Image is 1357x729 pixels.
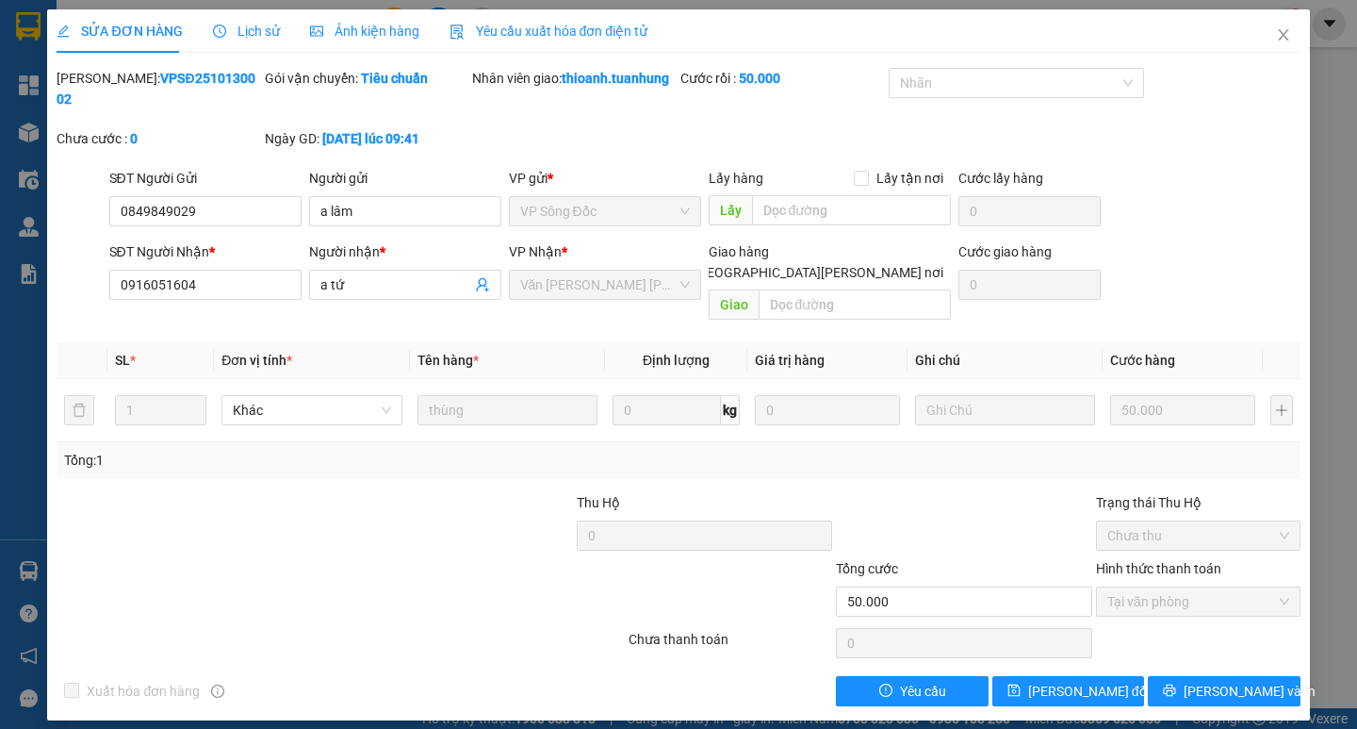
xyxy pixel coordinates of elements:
span: exclamation-circle [879,684,892,699]
span: close [1276,27,1291,42]
div: VP gửi [509,168,701,189]
span: Xuất hóa đơn hàng [79,681,207,702]
span: user-add [475,277,490,292]
div: SĐT Người Gửi [109,168,302,189]
span: Ảnh kiện hàng [310,24,419,39]
span: kg [721,395,740,425]
span: VP Nhận [509,244,562,259]
button: exclamation-circleYêu cầu [836,676,988,706]
span: Khác [233,396,390,424]
span: edit [57,25,70,38]
th: Ghi chú [907,342,1103,379]
b: 50.000 [739,71,780,86]
b: thioanh.tuanhung [562,71,669,86]
button: delete [64,395,94,425]
input: Ghi Chú [915,395,1095,425]
div: Ngày GD: [265,128,469,149]
button: plus [1270,395,1293,425]
span: Yêu cầu xuất hóa đơn điện tử [450,24,648,39]
label: Hình thức thanh toán [1096,561,1221,576]
input: VD: Bàn, Ghế [417,395,597,425]
div: Chưa thanh toán [627,629,835,662]
b: 0 [130,131,138,146]
span: Lịch sử [213,24,280,39]
span: Tổng cước [836,561,898,576]
button: printer[PERSON_NAME] và In [1148,676,1300,706]
b: Tiêu chuẩn [361,71,428,86]
input: Cước giao hàng [958,270,1101,300]
span: Giao hàng [709,244,769,259]
span: [PERSON_NAME] đổi [1028,681,1150,702]
span: Đơn vị tính [221,353,292,368]
div: Người gửi [309,168,501,189]
div: Tổng: 1 [64,450,525,471]
span: Thu Hộ [577,495,620,510]
span: [PERSON_NAME] và In [1184,681,1316,702]
input: Cước lấy hàng [958,196,1101,226]
span: SL [115,353,130,368]
label: Cước lấy hàng [958,171,1043,186]
span: Định lượng [643,353,710,368]
img: icon [450,25,465,40]
input: Dọc đường [759,290,951,320]
span: Yêu cầu [900,681,946,702]
input: 0 [1110,395,1255,425]
span: Giao [709,290,759,320]
input: Dọc đường [752,195,951,225]
span: info-circle [211,685,224,698]
div: Người nhận [309,241,501,262]
span: Tại văn phòng [1107,588,1289,616]
label: Cước giao hàng [958,244,1052,259]
span: SỬA ĐƠN HÀNG [57,24,182,39]
span: [GEOGRAPHIC_DATA][PERSON_NAME] nơi [686,262,951,283]
button: save[PERSON_NAME] đổi [992,676,1144,706]
span: VP Sông Đốc [520,197,690,225]
span: Văn phòng Hồ Chí Minh [520,271,690,299]
span: Cước hàng [1110,353,1175,368]
span: Lấy tận nơi [869,168,951,189]
span: Giá trị hàng [755,353,825,368]
span: picture [310,25,323,38]
div: Trạng thái Thu Hộ [1096,492,1300,513]
div: Chưa cước : [57,128,261,149]
button: Close [1257,9,1310,62]
div: SĐT Người Nhận [109,241,302,262]
div: [PERSON_NAME]: [57,68,261,109]
span: Chưa thu [1107,522,1289,550]
b: [DATE] lúc 09:41 [322,131,419,146]
span: Lấy hàng [709,171,763,186]
b: VPSĐ2510130002 [57,71,254,107]
input: 0 [755,395,900,425]
span: Lấy [709,195,752,225]
div: Cước rồi : [680,68,885,89]
span: clock-circle [213,25,226,38]
div: Nhân viên giao: [472,68,677,89]
span: Tên hàng [417,353,479,368]
span: printer [1163,684,1176,699]
div: Gói vận chuyển: [265,68,469,89]
span: save [1007,684,1021,699]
